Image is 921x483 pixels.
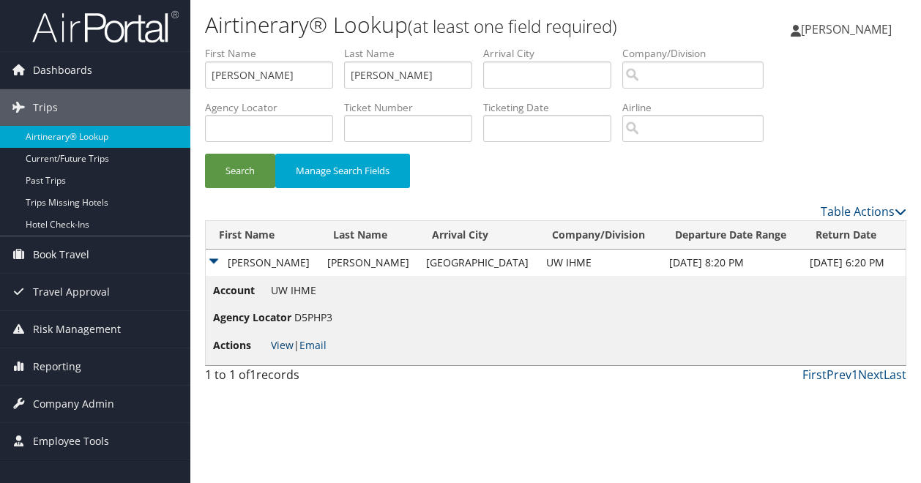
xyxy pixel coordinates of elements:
div: 1 to 1 of records [205,366,364,391]
td: [DATE] 6:20 PM [802,250,906,276]
span: Employee Tools [33,423,109,460]
a: [PERSON_NAME] [791,7,906,51]
th: Return Date: activate to sort column ascending [802,221,906,250]
label: Arrival City [483,46,622,61]
span: [PERSON_NAME] [801,21,892,37]
span: Account [213,282,268,299]
span: | [271,338,327,352]
h1: Airtinerary® Lookup [205,10,673,40]
span: 1 [250,367,256,383]
span: UW IHME [271,283,316,297]
img: airportal-logo.png [32,10,179,44]
span: Dashboards [33,52,92,89]
label: Airline [622,100,775,115]
small: (at least one field required) [408,14,617,38]
th: Departure Date Range: activate to sort column ascending [662,221,803,250]
td: [PERSON_NAME] [206,250,320,276]
a: Next [858,367,884,383]
label: Ticketing Date [483,100,622,115]
span: Actions [213,337,268,353]
a: View [271,338,294,352]
span: Trips [33,89,58,126]
a: First [802,367,827,383]
a: Email [299,338,327,352]
label: Ticket Number [344,100,483,115]
td: [DATE] 8:20 PM [662,250,803,276]
button: Search [205,154,275,188]
th: First Name: activate to sort column ascending [206,221,320,250]
span: Travel Approval [33,274,110,310]
label: Company/Division [622,46,775,61]
span: Book Travel [33,236,89,273]
span: Agency Locator [213,310,291,326]
td: [GEOGRAPHIC_DATA] [419,250,539,276]
span: Company Admin [33,386,114,422]
span: Risk Management [33,311,121,348]
a: Last [884,367,906,383]
th: Arrival City: activate to sort column ascending [419,221,539,250]
th: Last Name: activate to sort column ascending [320,221,419,250]
a: Table Actions [821,203,906,220]
label: Agency Locator [205,100,344,115]
a: Prev [827,367,851,383]
button: Manage Search Fields [275,154,410,188]
span: D5PHP3 [294,310,332,324]
th: Company/Division [539,221,661,250]
label: Last Name [344,46,483,61]
label: First Name [205,46,344,61]
td: UW IHME [539,250,661,276]
td: [PERSON_NAME] [320,250,419,276]
a: 1 [851,367,858,383]
span: Reporting [33,348,81,385]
